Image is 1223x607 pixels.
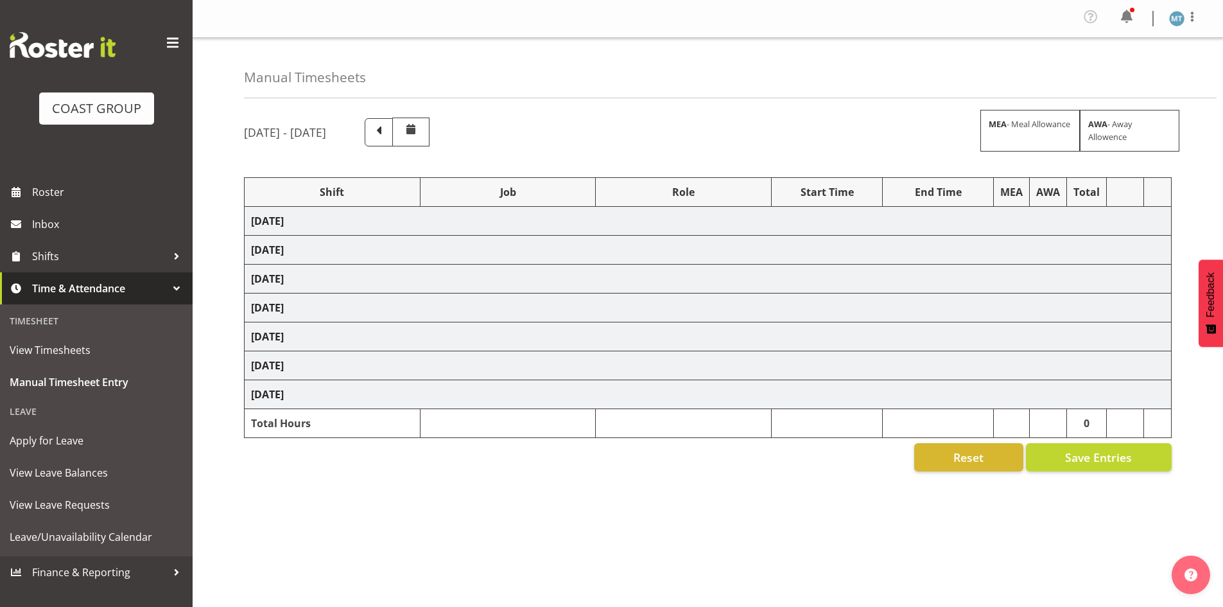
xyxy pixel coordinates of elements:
[3,425,189,457] a: Apply for Leave
[1073,184,1100,200] div: Total
[3,366,189,398] a: Manual Timesheet Entry
[10,373,183,392] span: Manual Timesheet Entry
[1000,184,1023,200] div: MEA
[989,118,1007,130] strong: MEA
[1169,11,1184,26] img: malae-toleafoa1112.jpg
[245,207,1172,236] td: [DATE]
[32,247,167,266] span: Shifts
[1205,272,1217,317] span: Feedback
[1036,184,1060,200] div: AWA
[10,527,183,547] span: Leave/Unavailability Calendar
[3,489,189,521] a: View Leave Requests
[245,236,1172,265] td: [DATE]
[245,351,1172,380] td: [DATE]
[914,443,1023,471] button: Reset
[3,308,189,334] div: Timesheet
[32,215,186,234] span: Inbox
[245,409,421,438] td: Total Hours
[245,380,1172,409] td: [DATE]
[1026,443,1172,471] button: Save Entries
[245,294,1172,322] td: [DATE]
[1080,110,1179,151] div: - Away Allowence
[10,431,183,450] span: Apply for Leave
[3,334,189,366] a: View Timesheets
[778,184,876,200] div: Start Time
[10,463,183,482] span: View Leave Balances
[1088,118,1107,130] strong: AWA
[1199,260,1223,347] button: Feedback - Show survey
[244,125,326,139] h5: [DATE] - [DATE]
[1065,449,1132,466] span: Save Entries
[10,495,183,515] span: View Leave Requests
[245,265,1172,294] td: [DATE]
[602,184,765,200] div: Role
[32,563,167,582] span: Finance & Reporting
[245,322,1172,351] td: [DATE]
[10,32,116,58] img: Rosterit website logo
[889,184,987,200] div: End Time
[3,521,189,553] a: Leave/Unavailability Calendar
[1184,568,1197,581] img: help-xxl-2.png
[1067,409,1107,438] td: 0
[244,70,366,85] h4: Manual Timesheets
[32,182,186,202] span: Roster
[10,340,183,360] span: View Timesheets
[427,184,589,200] div: Job
[3,398,189,425] div: Leave
[52,99,141,118] div: COAST GROUP
[32,279,167,298] span: Time & Attendance
[251,184,413,200] div: Shift
[980,110,1080,151] div: - Meal Allowance
[3,457,189,489] a: View Leave Balances
[953,449,984,466] span: Reset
